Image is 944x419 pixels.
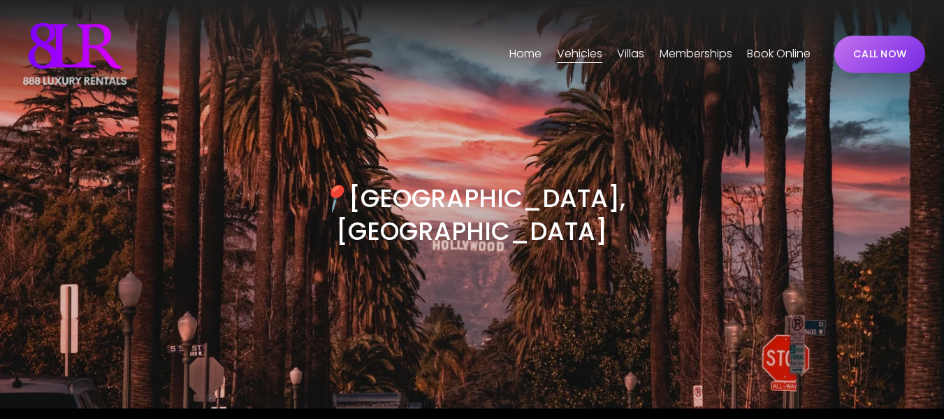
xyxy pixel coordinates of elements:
[557,43,602,65] a: folder dropdown
[660,43,732,65] a: Memberships
[617,43,644,65] a: folder dropdown
[19,19,131,89] img: Luxury Car &amp; Home Rentals For Every Occasion
[834,36,925,73] a: CALL NOW
[509,43,542,65] a: Home
[245,182,698,248] h3: [GEOGRAPHIC_DATA], [GEOGRAPHIC_DATA]
[557,44,602,64] span: Vehicles
[747,43,811,65] a: Book Online
[318,181,349,215] em: 📍
[617,44,644,64] span: Villas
